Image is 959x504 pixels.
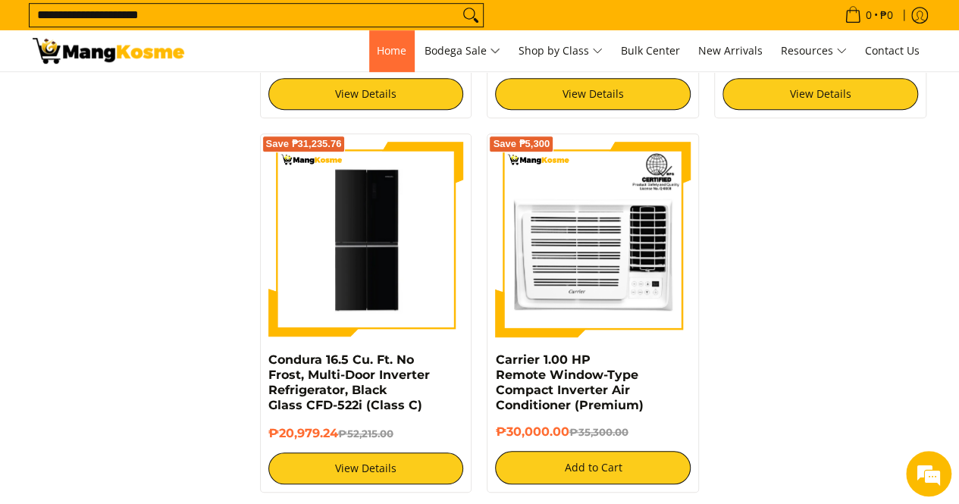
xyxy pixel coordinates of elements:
a: Bodega Sale [417,30,508,71]
a: Condura 16.5 Cu. Ft. No Frost, Multi-Door Inverter Refrigerator, Black Glass CFD-522i (Class C) [268,352,430,412]
a: View Details [268,78,464,110]
a: New Arrivals [691,30,770,71]
button: Add to Cart [495,451,691,484]
span: Save ₱5,300 [493,139,550,149]
span: Bulk Center [621,43,680,58]
a: Carrier 1.00 HP Remote Window-Type Compact Inverter Air Conditioner (Premium) [495,352,643,412]
img: Search: 24 results found for &quot;chest freezer inverter&quot; | Mang Kosme [33,38,184,64]
h6: ₱20,979.24 [268,426,464,441]
span: New Arrivals [698,43,763,58]
span: Save ₱31,235.76 [266,139,342,149]
span: • [840,7,898,23]
a: Home [369,30,414,71]
span: Bodega Sale [425,42,500,61]
span: Shop by Class [519,42,603,61]
del: ₱35,300.00 [569,426,628,438]
img: Condura 16.5 Cu. Ft. No Frost, Multi-Door Inverter Refrigerator, Black Glass CFD-522i (Class C) [268,144,464,335]
a: Contact Us [857,30,927,71]
span: ₱0 [878,10,895,20]
span: Contact Us [865,43,920,58]
nav: Main Menu [199,30,927,71]
span: 0 [863,10,874,20]
a: View Details [722,78,918,110]
h6: ₱30,000.00 [495,424,691,440]
a: Resources [773,30,854,71]
span: Resources [781,42,847,61]
a: View Details [495,78,691,110]
img: Carrier 1.00 HP Remote Window-Type Compact Inverter Air Conditioner (Premium) [495,142,691,337]
a: Bulk Center [613,30,688,71]
button: Search [459,4,483,27]
a: Shop by Class [511,30,610,71]
span: Home [377,43,406,58]
a: View Details [268,452,464,484]
del: ₱52,215.00 [338,427,393,440]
